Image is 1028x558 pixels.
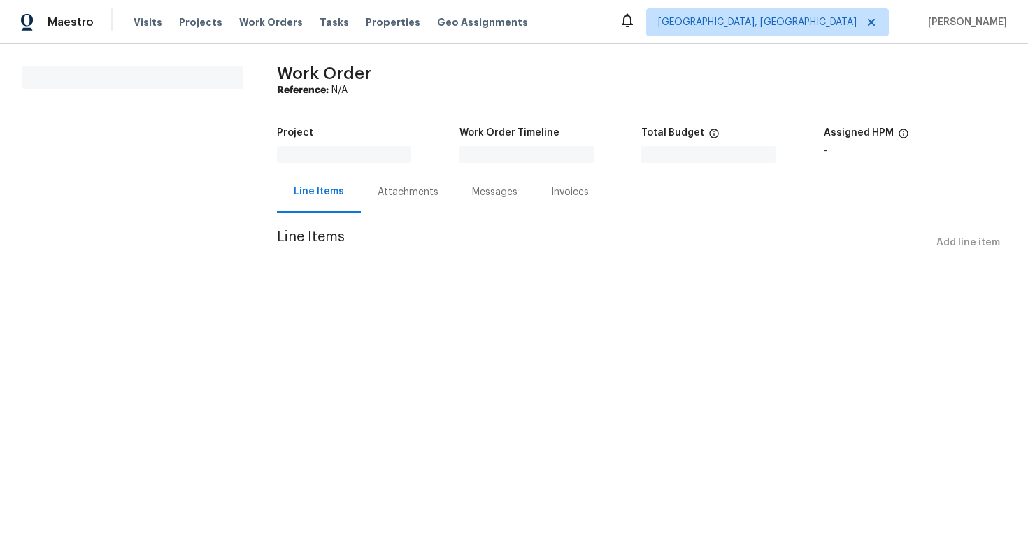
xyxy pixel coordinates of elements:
[459,128,559,138] h5: Work Order Timeline
[277,65,371,82] span: Work Order
[320,17,349,27] span: Tasks
[277,85,329,95] b: Reference:
[378,185,438,199] div: Attachments
[551,185,589,199] div: Invoices
[437,15,528,29] span: Geo Assignments
[48,15,94,29] span: Maestro
[277,230,931,256] span: Line Items
[134,15,162,29] span: Visits
[922,15,1007,29] span: [PERSON_NAME]
[708,128,720,146] span: The total cost of line items that have been proposed by Opendoor. This sum includes line items th...
[366,15,420,29] span: Properties
[277,128,313,138] h5: Project
[824,128,894,138] h5: Assigned HPM
[179,15,222,29] span: Projects
[658,15,857,29] span: [GEOGRAPHIC_DATA], [GEOGRAPHIC_DATA]
[898,128,909,146] span: The hpm assigned to this work order.
[472,185,517,199] div: Messages
[239,15,303,29] span: Work Orders
[824,146,1006,156] div: -
[277,83,1006,97] div: N/A
[641,128,704,138] h5: Total Budget
[294,185,344,199] div: Line Items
